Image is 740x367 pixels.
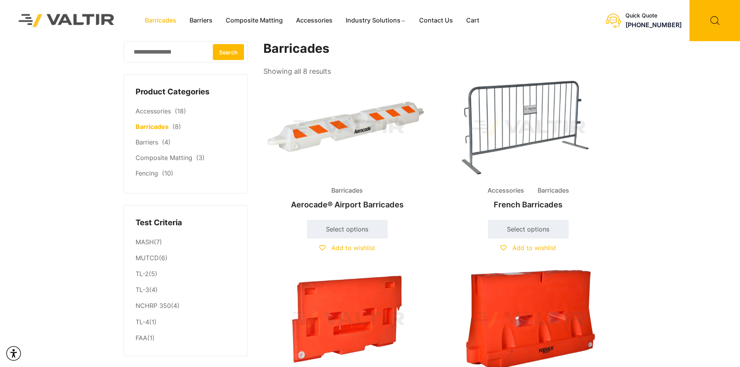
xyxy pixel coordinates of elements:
a: Add to wishlist [500,244,556,252]
li: (7) [136,234,236,250]
h2: Aerocade® Airport Barricades [263,196,431,213]
a: Cart [460,15,486,26]
a: [PHONE_NUMBER] [625,21,682,29]
span: Barricades [326,185,369,197]
span: Add to wishlist [331,244,375,252]
a: Composite Matting [136,154,192,162]
span: Accessories [482,185,530,197]
a: TL-3 [136,286,149,294]
li: (5) [136,266,236,282]
a: Barricades [136,123,169,130]
li: (6) [136,250,236,266]
h2: French Barricades [444,196,612,213]
div: Quick Quote [625,12,682,19]
h1: Barricades [263,41,613,56]
a: Barricades [138,15,183,26]
h4: Test Criteria [136,217,236,229]
a: Accessories [289,15,339,26]
a: BarricadesAerocade® Airport Barricades [263,78,431,213]
h4: Product Categories [136,86,236,98]
a: Accessories BarricadesFrench Barricades [444,78,612,213]
span: (3) [196,154,205,162]
a: NCHRP 350 [136,302,171,310]
a: Accessories [136,107,171,115]
a: Contact Us [413,15,460,26]
a: Barriers [183,15,219,26]
span: (8) [172,123,181,130]
a: Composite Matting [219,15,289,26]
li: (4) [136,298,236,314]
span: (4) [162,138,171,146]
button: Search [213,44,244,60]
span: Barricades [532,185,575,197]
li: (4) [136,282,236,298]
a: MASH [136,238,154,246]
a: Select options for “Aerocade® Airport Barricades” [307,220,388,238]
a: TL-2 [136,270,149,278]
li: (1) [136,330,236,344]
a: Industry Solutions [339,15,413,26]
a: Add to wishlist [319,244,375,252]
a: FAA [136,334,147,342]
span: (18) [175,107,186,115]
a: MUTCD [136,254,159,262]
a: Barriers [136,138,158,146]
span: Add to wishlist [512,244,556,252]
a: Fencing [136,169,158,177]
span: (10) [162,169,173,177]
a: Select options for “French Barricades” [488,220,569,238]
li: (1) [136,314,236,330]
img: Valtir Rentals [9,4,125,37]
p: Showing all 8 results [263,65,331,78]
a: TL-4 [136,318,149,326]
